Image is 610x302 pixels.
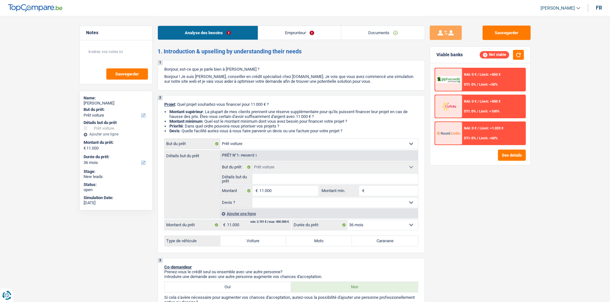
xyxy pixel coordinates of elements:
span: - Priorité 1 [239,154,257,157]
div: open [84,187,149,192]
div: Détails but du prêt [84,120,149,125]
span: / [477,126,479,130]
span: DTI: 0% [464,82,476,87]
h2: 1. Introduction & upselling by understanding their needs [158,48,425,55]
div: Status: [84,182,149,187]
label: Non [291,282,418,292]
button: Sauvegarder [483,26,531,40]
span: NAI: 0 € [464,73,476,77]
div: Not viable [480,51,509,58]
div: [PERSON_NAME] [84,101,149,106]
a: Emprunteur [258,26,341,40]
a: Analyse des besoins [158,26,258,40]
span: € [84,146,86,151]
label: Voiture [220,236,286,246]
span: € [220,220,227,230]
label: Montant [220,186,253,196]
span: / [477,82,478,87]
label: Montant min. [320,186,359,196]
div: 3 [158,258,163,263]
div: Ajouter une ligne [220,209,418,218]
label: Détails but du prêt [165,151,220,158]
a: [PERSON_NAME] [535,3,580,13]
label: But du prêt: [84,107,147,112]
span: Limit: >800 € [480,99,500,104]
label: Durée du prêt: [84,154,147,159]
span: DTI: 0% [464,136,476,140]
div: Name: [84,96,149,101]
div: 2 [158,96,163,100]
img: AlphaCredit [437,76,460,83]
span: € [359,186,366,196]
div: Simulation Date: [84,195,149,200]
label: Caravane [352,236,418,246]
li: : Quelle facilité auriez-vous à nous faire parvenir un devis ou une facture pour votre projet ? [169,128,418,133]
strong: Montant supérieur [169,109,203,114]
span: Projet [164,102,175,107]
div: min: 3.701 € / max: 400.000 € [250,221,289,223]
div: Ajouter une ligne [84,132,149,136]
label: But du prêt [165,139,220,149]
span: DTI: 0% [464,109,476,113]
span: Devis [169,128,180,133]
li: : Dans quel ordre pouvons-nous prioriser vos projets ? [169,124,418,128]
span: Limit: <50% [479,82,498,87]
h5: Notes [86,30,146,35]
label: Devis ? [220,197,253,208]
label: Oui [165,282,291,292]
p: Prenez-vous le crédit seul ou ensemble avec une autre personne? [164,269,418,274]
div: [DATE] [84,200,149,205]
div: 1 [158,60,163,65]
span: Sauvegarder [115,72,139,76]
label: Durée du prêt: [292,220,347,230]
img: Cofidis [437,100,460,112]
a: Documents [341,26,425,40]
img: Record Credits [437,127,460,139]
p: : Quel projet souhaitez-vous financer pour 11 000 € ? [164,102,418,107]
span: / [477,109,478,113]
div: Stage: [84,169,149,174]
span: Limit: <60% [479,136,498,140]
img: TopCompare Logo [8,4,62,12]
li: : La plupart de mes clients prennent une réserve supplémentaire pour qu'ils puissent financer leu... [169,109,418,119]
button: See details [498,150,526,161]
span: € [252,186,259,196]
div: New leads [84,174,149,179]
button: Sauvegarder [106,68,148,80]
span: / [477,73,479,77]
label: Type de véhicule [165,236,220,246]
strong: Priorité [169,124,183,128]
span: Limit: >850 € [480,73,500,77]
label: Montant du prêt: [84,140,147,145]
span: Limit: <100% [479,109,500,113]
span: [PERSON_NAME] [541,5,575,11]
label: But du prêt [220,162,253,172]
li: : Quel est le montant minimum dont vous avez besoin pour financer votre projet ? [169,119,418,124]
strong: Montant minimum [169,119,202,124]
span: Limit: >1.033 € [480,126,503,130]
span: / [477,136,478,140]
div: fr [596,5,602,11]
label: Détails but du prêt [220,174,253,184]
div: Viable banks [436,52,463,58]
span: NAI: 0 € [464,126,476,130]
label: Montant du prêt [165,220,220,230]
span: Co-demandeur [164,265,192,269]
p: Bonjour, est-ce que je parle bien à [PERSON_NAME] ? [164,67,418,72]
span: / [477,99,479,104]
span: NAI: 0 € [464,99,476,104]
p: Introduire une demande avec une autre personne augmente vos chances d'acceptation. [164,274,418,279]
label: Moto [286,236,352,246]
p: Bonjour ! Je suis [PERSON_NAME], conseiller en crédit spécialisé chez [DOMAIN_NAME]. Je vois que ... [164,74,418,84]
div: Prêt n°1 [220,153,259,158]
